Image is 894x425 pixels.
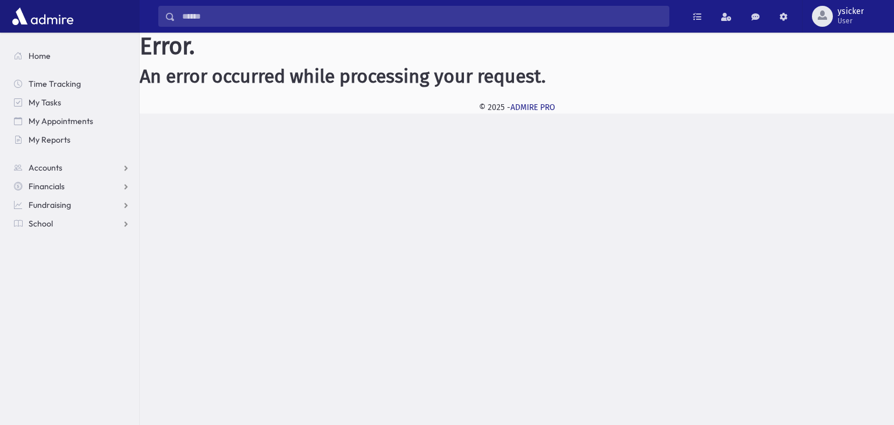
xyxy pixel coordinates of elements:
div: © 2025 - [158,101,875,114]
a: My Appointments [5,112,139,130]
span: User [838,16,864,26]
span: My Appointments [29,116,93,126]
span: My Reports [29,134,70,145]
span: My Tasks [29,97,61,108]
h1: Error. [140,33,894,61]
a: My Reports [5,130,139,149]
input: Search [175,6,669,27]
span: ysicker [838,7,864,16]
span: Financials [29,181,65,192]
span: Accounts [29,162,62,173]
a: School [5,214,139,233]
a: Home [5,47,139,65]
img: AdmirePro [9,5,76,28]
a: My Tasks [5,93,139,112]
h2: An error occurred while processing your request. [140,65,894,87]
span: Home [29,51,51,61]
a: Fundraising [5,196,139,214]
a: Accounts [5,158,139,177]
span: School [29,218,53,229]
a: Financials [5,177,139,196]
a: Time Tracking [5,75,139,93]
span: Time Tracking [29,79,81,89]
span: Fundraising [29,200,71,210]
a: ADMIRE PRO [510,102,555,112]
